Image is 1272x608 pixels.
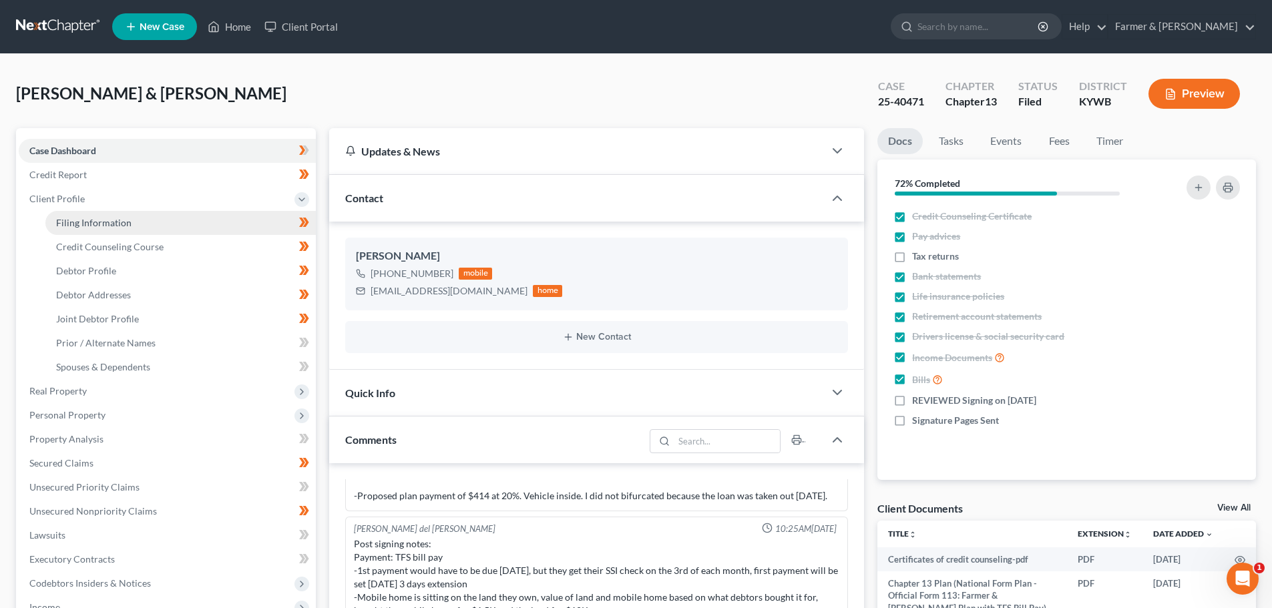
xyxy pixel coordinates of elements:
td: PDF [1067,547,1142,571]
a: Unsecured Nonpriority Claims [19,499,316,523]
span: Unsecured Nonpriority Claims [29,505,157,517]
a: Docs [877,128,923,154]
a: Property Analysis [19,427,316,451]
span: [PERSON_NAME] & [PERSON_NAME] [16,83,286,103]
span: REVIEWED Signing on [DATE] [912,394,1036,407]
div: District [1079,79,1127,94]
a: Tasks [928,128,974,154]
input: Search by name... [917,14,1040,39]
a: Farmer & [PERSON_NAME] [1108,15,1255,39]
a: Unsecured Priority Claims [19,475,316,499]
td: [DATE] [1142,547,1224,571]
span: Pay advices [912,230,960,243]
a: Titleunfold_more [888,529,917,539]
a: Credit Report [19,163,316,187]
a: View All [1217,503,1251,513]
span: Retirement account statements [912,310,1042,323]
span: Debtor Profile [56,265,116,276]
a: Secured Claims [19,451,316,475]
span: Real Property [29,385,87,396]
strong: 72% Completed [895,178,960,189]
a: Prior / Alternate Names [45,331,316,355]
span: Credit Counseling Course [56,241,164,252]
a: Timer [1086,128,1134,154]
div: Client Documents [877,501,963,515]
a: Lawsuits [19,523,316,547]
span: Bank statements [912,270,981,283]
a: Joint Debtor Profile [45,307,316,331]
span: Joint Debtor Profile [56,313,139,324]
div: KYWB [1079,94,1127,109]
span: Secured Claims [29,457,93,469]
div: home [533,285,562,297]
span: Executory Contracts [29,553,115,565]
div: mobile [459,268,492,280]
span: Contact [345,192,383,204]
span: Property Analysis [29,433,103,444]
span: Tax returns [912,250,959,263]
div: Case [878,79,924,94]
a: Extensionunfold_more [1078,529,1132,539]
a: Fees [1038,128,1080,154]
span: Personal Property [29,409,105,420]
span: Client Profile [29,193,85,204]
span: New Case [140,22,184,32]
button: Preview [1148,79,1240,109]
span: Drivers license & social security card [912,330,1064,343]
i: expand_more [1205,531,1213,539]
div: 25-40471 [878,94,924,109]
i: unfold_more [1124,531,1132,539]
div: [EMAIL_ADDRESS][DOMAIN_NAME] [371,284,527,298]
button: New Contact [356,332,837,342]
a: Debtor Addresses [45,283,316,307]
span: Spouses & Dependents [56,361,150,372]
a: Case Dashboard [19,139,316,163]
span: 10:25AM[DATE] [775,523,837,535]
span: Bills [912,373,930,386]
div: Updates & News [345,144,808,158]
input: Search... [674,430,781,452]
span: Lawsuits [29,529,65,541]
a: Executory Contracts [19,547,316,571]
span: Comments [345,433,397,446]
span: 13 [985,95,997,107]
span: Credit Report [29,169,87,180]
div: Status [1018,79,1058,94]
span: Income Documents [912,351,992,364]
span: Filing Information [56,217,132,228]
a: Date Added expand_more [1153,529,1213,539]
div: Chapter [945,94,997,109]
span: Life insurance policies [912,290,1004,303]
a: Credit Counseling Course [45,235,316,259]
a: Home [201,15,258,39]
div: [PHONE_NUMBER] [371,267,453,280]
span: Codebtors Insiders & Notices [29,577,151,589]
span: Debtor Addresses [56,289,131,300]
div: Filed [1018,94,1058,109]
a: Filing Information [45,211,316,235]
iframe: Intercom live chat [1227,563,1259,595]
a: Help [1062,15,1107,39]
span: 1 [1254,563,1265,573]
span: Unsecured Priority Claims [29,481,140,493]
div: Chapter [945,79,997,94]
span: Credit Counseling Certificate [912,210,1032,223]
a: Events [980,128,1032,154]
td: Certificates of credit counseling-pdf [877,547,1067,571]
span: Case Dashboard [29,145,96,156]
i: unfold_more [909,531,917,539]
div: [PERSON_NAME] del [PERSON_NAME] [354,523,495,535]
span: Prior / Alternate Names [56,337,156,348]
span: Signature Pages Sent [912,414,999,427]
span: Quick Info [345,386,395,399]
a: Client Portal [258,15,345,39]
div: [PERSON_NAME] [356,248,837,264]
a: Spouses & Dependents [45,355,316,379]
a: Debtor Profile [45,259,316,283]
